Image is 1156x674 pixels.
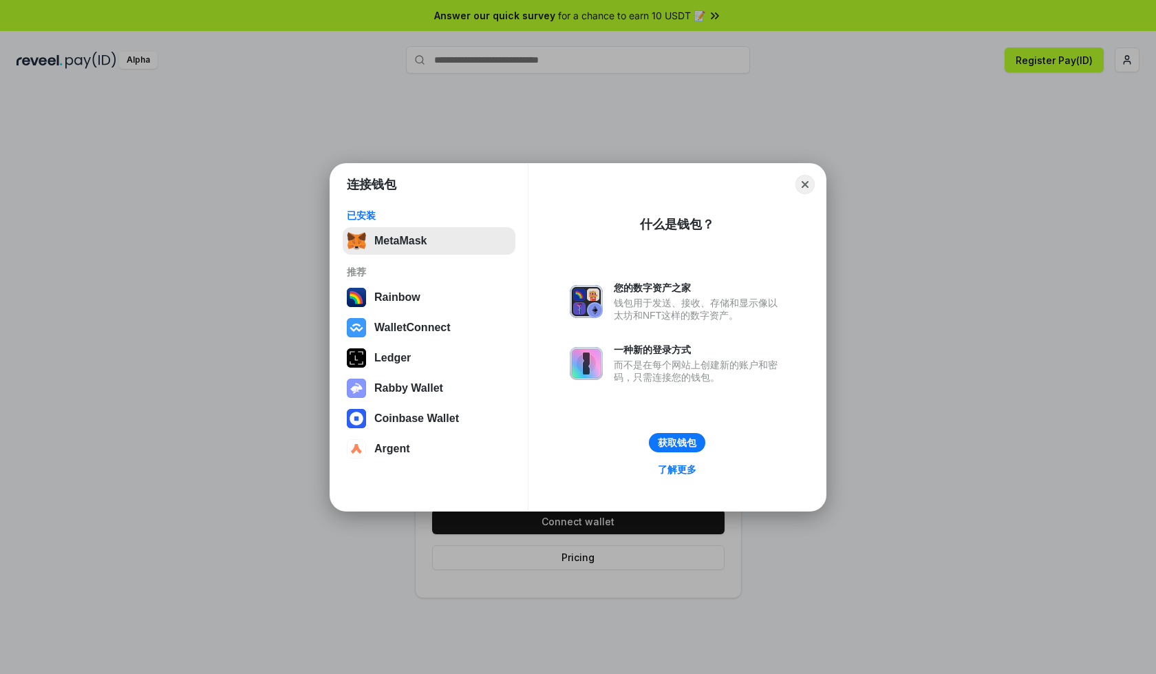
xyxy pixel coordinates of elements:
[649,433,705,452] button: 获取钱包
[614,297,784,322] div: 钱包用于发送、接收、存储和显示像以太坊和NFT这样的数字资产。
[347,379,366,398] img: svg+xml,%3Csvg%20xmlns%3D%22http%3A%2F%2Fwww.w3.org%2F2000%2Fsvg%22%20fill%3D%22none%22%20viewBox...
[374,235,427,247] div: MetaMask
[347,439,366,459] img: svg+xml,%3Csvg%20width%3D%2228%22%20height%3D%2228%22%20viewBox%3D%220%200%2028%2028%22%20fill%3D...
[347,231,366,251] img: svg+xml,%3Csvg%20fill%3D%22none%22%20height%3D%2233%22%20viewBox%3D%220%200%2035%2033%22%20width%...
[570,347,603,380] img: svg+xml,%3Csvg%20xmlns%3D%22http%3A%2F%2Fwww.w3.org%2F2000%2Fsvg%22%20fill%3D%22none%22%20viewBox...
[343,405,515,432] button: Coinbase Wallet
[374,352,411,364] div: Ledger
[374,322,451,334] div: WalletConnect
[347,176,396,193] h1: 连接钱包
[347,348,366,368] img: svg+xml,%3Csvg%20xmlns%3D%22http%3A%2F%2Fwww.w3.org%2F2000%2Fsvg%22%20width%3D%2228%22%20height%3...
[614,282,784,294] div: 您的数字资产之家
[614,359,784,383] div: 而不是在每个网站上创建新的账户和密码，只需连接您的钱包。
[374,412,459,425] div: Coinbase Wallet
[658,463,696,476] div: 了解更多
[347,209,511,222] div: 已安装
[343,284,515,311] button: Rainbow
[658,436,696,449] div: 获取钱包
[343,375,515,402] button: Rabby Wallet
[374,291,420,304] div: Rainbow
[347,288,366,307] img: svg+xml,%3Csvg%20width%3D%22120%22%20height%3D%22120%22%20viewBox%3D%220%200%20120%20120%22%20fil...
[640,216,714,233] div: 什么是钱包？
[650,461,705,478] a: 了解更多
[343,344,515,372] button: Ledger
[347,266,511,278] div: 推荐
[343,314,515,341] button: WalletConnect
[347,409,366,428] img: svg+xml,%3Csvg%20width%3D%2228%22%20height%3D%2228%22%20viewBox%3D%220%200%2028%2028%22%20fill%3D...
[347,318,366,337] img: svg+xml,%3Csvg%20width%3D%2228%22%20height%3D%2228%22%20viewBox%3D%220%200%2028%2028%22%20fill%3D...
[343,227,515,255] button: MetaMask
[795,175,815,194] button: Close
[570,285,603,318] img: svg+xml,%3Csvg%20xmlns%3D%22http%3A%2F%2Fwww.w3.org%2F2000%2Fsvg%22%20fill%3D%22none%22%20viewBox...
[374,382,443,394] div: Rabby Wallet
[374,443,410,455] div: Argent
[343,435,515,463] button: Argent
[614,344,784,356] div: 一种新的登录方式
